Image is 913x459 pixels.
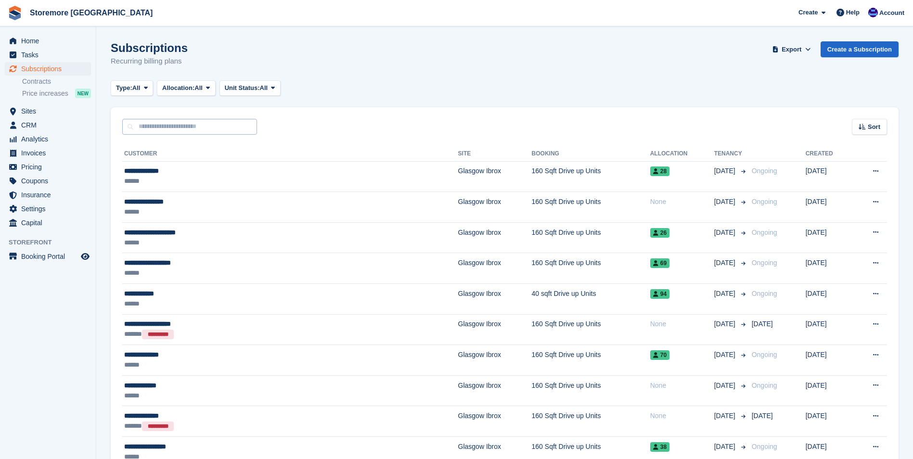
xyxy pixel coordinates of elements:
[806,222,853,253] td: [DATE]
[21,216,79,229] span: Capital
[5,34,91,48] a: menu
[194,83,203,93] span: All
[714,319,737,329] span: [DATE]
[21,160,79,174] span: Pricing
[225,83,260,93] span: Unit Status:
[532,222,650,253] td: 160 Sqft Drive up Units
[458,222,532,253] td: Glasgow Ibrox
[260,83,268,93] span: All
[782,45,801,54] span: Export
[846,8,860,17] span: Help
[5,188,91,202] a: menu
[806,253,853,284] td: [DATE]
[714,197,737,207] span: [DATE]
[5,202,91,216] a: menu
[22,88,91,99] a: Price increases NEW
[5,216,91,229] a: menu
[532,253,650,284] td: 160 Sqft Drive up Units
[714,166,737,176] span: [DATE]
[532,192,650,223] td: 160 Sqft Drive up Units
[650,228,669,238] span: 26
[532,345,650,376] td: 160 Sqft Drive up Units
[650,258,669,268] span: 69
[9,238,96,247] span: Storefront
[714,411,737,421] span: [DATE]
[79,251,91,262] a: Preview store
[458,314,532,345] td: Glasgow Ibrox
[532,161,650,192] td: 160 Sqft Drive up Units
[806,345,853,376] td: [DATE]
[806,146,853,162] th: Created
[21,104,79,118] span: Sites
[714,442,737,452] span: [DATE]
[5,104,91,118] a: menu
[752,229,777,236] span: Ongoing
[5,118,91,132] a: menu
[752,290,777,297] span: Ongoing
[458,375,532,406] td: Glasgow Ibrox
[5,160,91,174] a: menu
[532,284,650,315] td: 40 sqft Drive up Units
[879,8,904,18] span: Account
[21,48,79,62] span: Tasks
[771,41,813,57] button: Export
[868,8,878,17] img: Angela
[132,83,141,93] span: All
[22,89,68,98] span: Price increases
[821,41,899,57] a: Create a Subscription
[21,118,79,132] span: CRM
[806,406,853,437] td: [DATE]
[458,161,532,192] td: Glasgow Ibrox
[752,443,777,450] span: Ongoing
[162,83,194,93] span: Allocation:
[458,284,532,315] td: Glasgow Ibrox
[458,253,532,284] td: Glasgow Ibrox
[806,314,853,345] td: [DATE]
[806,375,853,406] td: [DATE]
[111,80,153,96] button: Type: All
[650,146,714,162] th: Allocation
[21,188,79,202] span: Insurance
[752,167,777,175] span: Ongoing
[798,8,818,17] span: Create
[21,202,79,216] span: Settings
[458,406,532,437] td: Glasgow Ibrox
[752,382,777,389] span: Ongoing
[5,62,91,76] a: menu
[21,34,79,48] span: Home
[75,89,91,98] div: NEW
[532,406,650,437] td: 160 Sqft Drive up Units
[714,146,748,162] th: Tenancy
[650,411,714,421] div: None
[806,161,853,192] td: [DATE]
[752,259,777,267] span: Ongoing
[116,83,132,93] span: Type:
[458,192,532,223] td: Glasgow Ibrox
[806,192,853,223] td: [DATE]
[532,146,650,162] th: Booking
[111,41,188,54] h1: Subscriptions
[5,174,91,188] a: menu
[21,132,79,146] span: Analytics
[752,320,773,328] span: [DATE]
[806,284,853,315] td: [DATE]
[219,80,281,96] button: Unit Status: All
[650,442,669,452] span: 38
[8,6,22,20] img: stora-icon-8386f47178a22dfd0bd8f6a31ec36ba5ce8667c1dd55bd0f319d3a0aa187defe.svg
[714,228,737,238] span: [DATE]
[122,146,458,162] th: Customer
[868,122,880,132] span: Sort
[714,381,737,391] span: [DATE]
[650,289,669,299] span: 94
[650,350,669,360] span: 70
[5,146,91,160] a: menu
[21,174,79,188] span: Coupons
[532,375,650,406] td: 160 Sqft Drive up Units
[5,48,91,62] a: menu
[22,77,91,86] a: Contracts
[650,166,669,176] span: 28
[650,319,714,329] div: None
[714,258,737,268] span: [DATE]
[714,350,737,360] span: [DATE]
[21,250,79,263] span: Booking Portal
